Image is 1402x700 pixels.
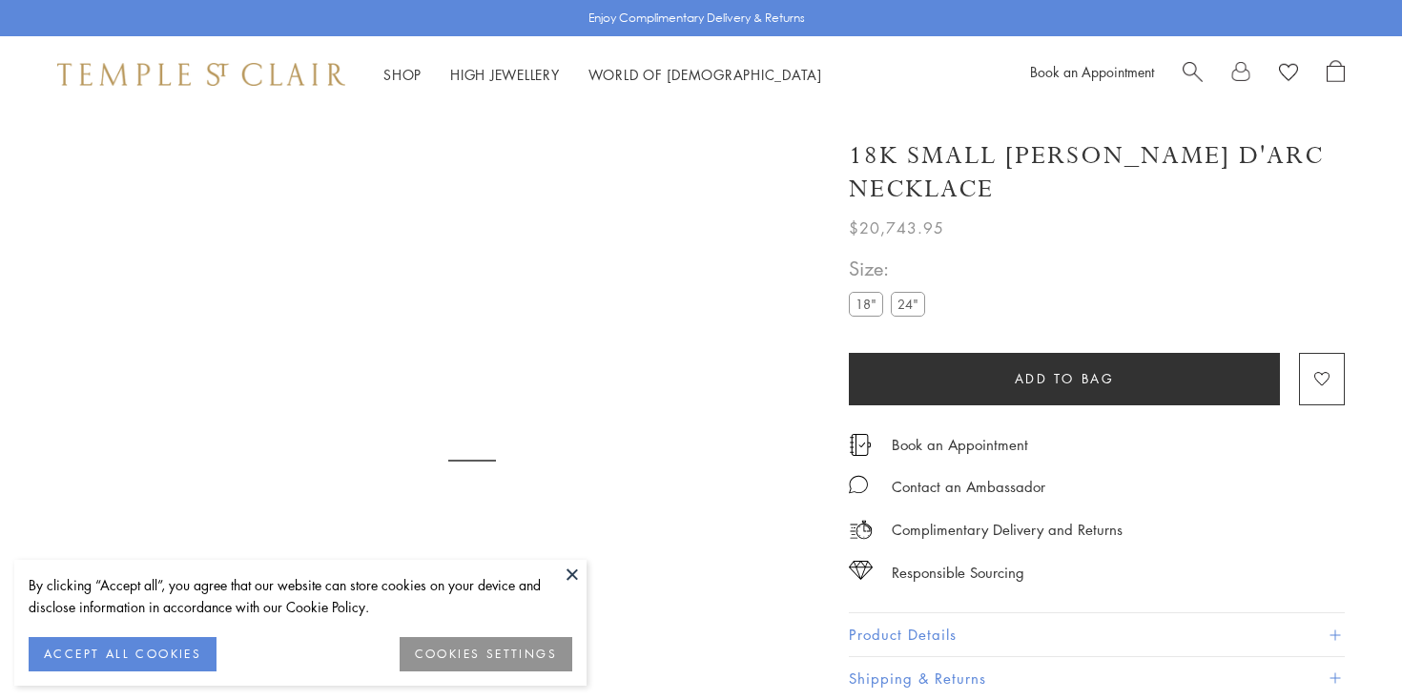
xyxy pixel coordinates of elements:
[588,9,805,28] p: Enjoy Complimentary Delivery & Returns
[29,637,216,671] button: ACCEPT ALL COOKIES
[450,65,560,84] a: High JewelleryHigh Jewellery
[1015,368,1115,389] span: Add to bag
[849,518,873,542] img: icon_delivery.svg
[849,139,1345,206] h1: 18K Small [PERSON_NAME] d'Arc Necklace
[1030,62,1154,81] a: Book an Appointment
[1183,60,1203,89] a: Search
[849,475,868,494] img: MessageIcon-01_2.svg
[383,65,422,84] a: ShopShop
[849,561,873,580] img: icon_sourcing.svg
[892,475,1045,499] div: Contact an Ambassador
[849,253,933,284] span: Size:
[892,561,1024,585] div: Responsible Sourcing
[849,353,1280,405] button: Add to bag
[849,292,883,316] label: 18"
[400,637,572,671] button: COOKIES SETTINGS
[849,657,1345,700] button: Shipping & Returns
[57,63,345,86] img: Temple St. Clair
[849,613,1345,656] button: Product Details
[1279,60,1298,89] a: View Wishlist
[588,65,822,84] a: World of [DEMOGRAPHIC_DATA]World of [DEMOGRAPHIC_DATA]
[1327,60,1345,89] a: Open Shopping Bag
[892,518,1123,542] p: Complimentary Delivery and Returns
[29,574,572,618] div: By clicking “Accept all”, you agree that our website can store cookies on your device and disclos...
[892,434,1028,455] a: Book an Appointment
[383,63,822,87] nav: Main navigation
[849,434,872,456] img: icon_appointment.svg
[849,216,944,240] span: $20,743.95
[891,292,925,316] label: 24"
[1307,610,1383,681] iframe: Gorgias live chat messenger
